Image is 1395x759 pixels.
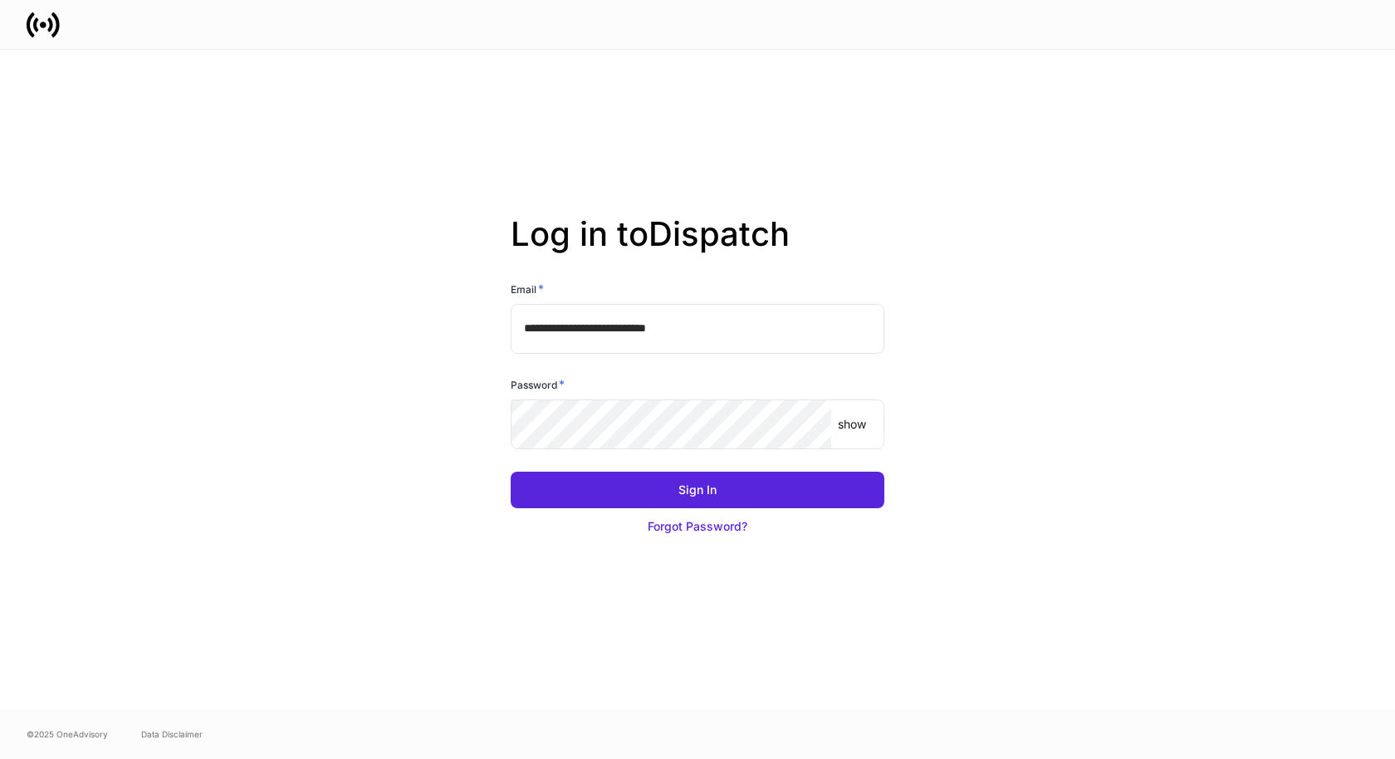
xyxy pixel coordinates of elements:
h2: Log in to Dispatch [511,214,884,281]
h6: Password [511,376,565,393]
button: Sign In [511,472,884,508]
a: Data Disclaimer [141,727,203,741]
button: Forgot Password? [511,508,884,545]
p: show [838,416,866,433]
h6: Email [511,281,544,297]
div: Sign In [678,482,717,498]
div: Forgot Password? [648,518,747,535]
span: © 2025 OneAdvisory [27,727,108,741]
